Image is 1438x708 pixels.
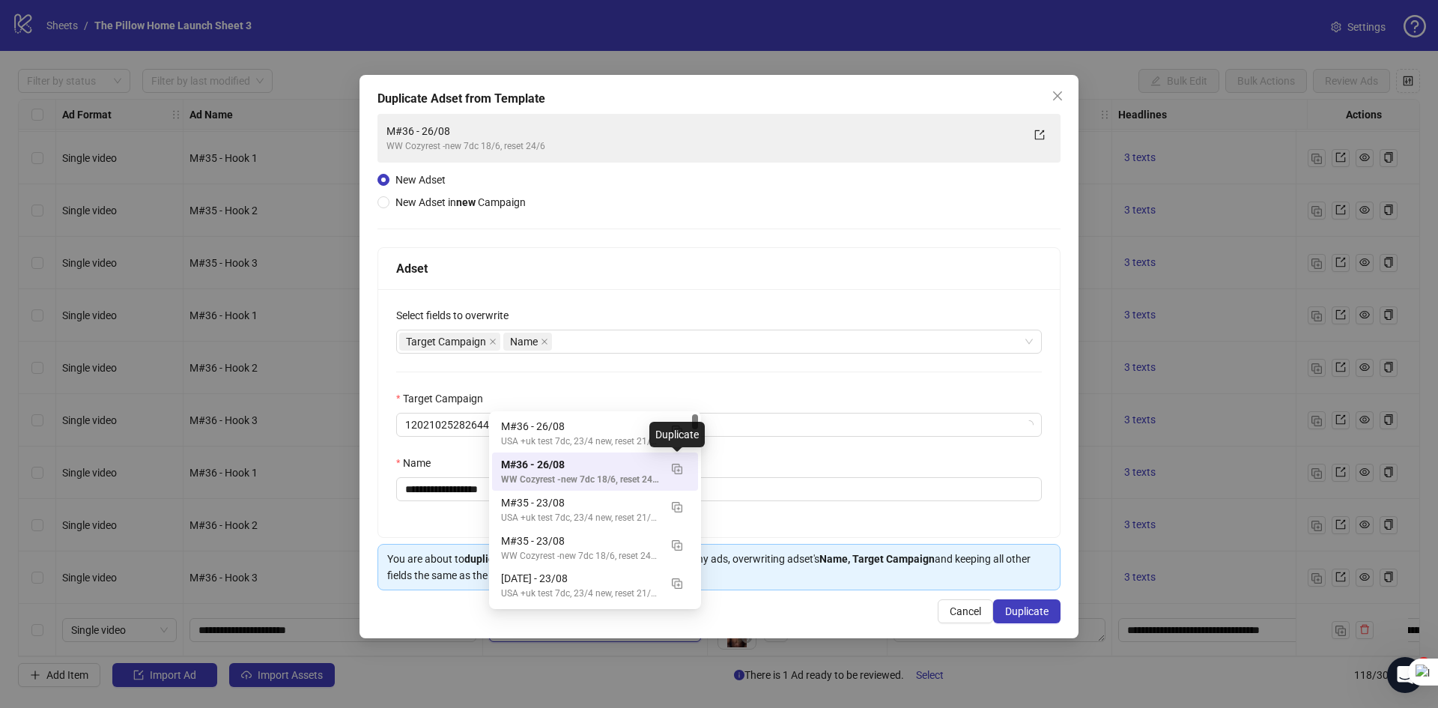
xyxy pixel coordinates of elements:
div: USA +uk test 7dc, 23/4 new, reset 21/5, on trfs, 2/7 [501,511,659,525]
div: You are about to the selected adset without any ads, overwriting adset's and keeping all other fi... [387,551,1051,584]
span: 120210252826440719 [405,414,1033,436]
strong: duplicate and publish [464,553,567,565]
span: close [1052,90,1064,102]
div: WW Cozyrest -new 7dc 18/6, reset 24/6 [501,473,659,487]
div: USA +uk test 7dc, 23/4 new, reset 21/5, on trfs, 2/7 [501,435,659,449]
div: Adset [396,259,1042,278]
strong: Name, Target Campaign [819,553,935,565]
button: Duplicate [665,418,689,442]
span: Target Campaign [399,333,500,351]
button: Duplicate [665,494,689,518]
label: Select fields to overwrite [396,307,518,324]
span: 1 [1418,657,1430,669]
span: New Adset [395,174,446,186]
div: M#36 - 26/08 [492,414,698,453]
button: Duplicate [665,570,689,594]
img: Duplicate [672,578,682,589]
button: Duplicate [665,456,689,480]
div: M#35 - 23/08 [492,529,698,567]
span: Name [510,333,538,350]
div: Duplicate [649,422,705,447]
span: export [1034,130,1045,140]
span: close [489,338,497,345]
div: M#36 - 26/08 [386,123,1022,139]
button: Duplicate [665,533,689,557]
div: M#36 - 26/08 [501,418,659,435]
div: WW Cozyrest -new 7dc 18/6, reset 24/6 [386,139,1022,154]
label: Target Campaign [396,390,493,407]
span: Cancel [950,605,981,617]
div: M#35 - 23/08 [501,533,659,549]
label: Name [396,455,440,471]
button: Close [1046,84,1070,108]
div: [DATE] - 23/08 [501,570,659,587]
span: Duplicate [1005,605,1049,617]
img: Duplicate [672,464,682,474]
img: Duplicate [672,540,682,551]
strong: new [456,196,476,208]
div: M#36 - 26/08 [492,453,698,491]
div: 20 aug - 23/08 [492,566,698,605]
div: M#35 - 23/08 [501,494,659,511]
div: M#35 - 23/08 [492,491,698,529]
span: New Adset in Campaign [395,196,526,208]
div: USA +uk test 7dc, 23/4 new, reset 21/5, on trfs, 2/7 [501,587,659,601]
button: Duplicate [993,599,1061,623]
input: Name [396,477,1042,501]
img: Duplicate [672,502,682,512]
span: Name [503,333,552,351]
span: close [541,338,548,345]
div: Duplicate Adset from Template [377,90,1061,108]
div: WW Cozyrest -new 7dc 18/6, reset 24/6 [501,549,659,563]
iframe: Intercom live chat [1387,657,1423,693]
span: Target Campaign [406,333,486,350]
div: 20 aug - 23/08 [492,605,698,643]
div: M#36 - 26/08 [501,456,659,473]
button: Cancel [938,599,993,623]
